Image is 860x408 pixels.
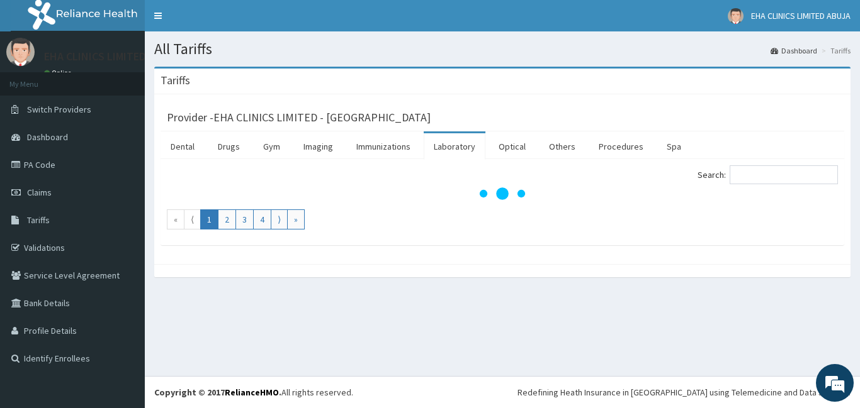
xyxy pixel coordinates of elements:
div: Redefining Heath Insurance in [GEOGRAPHIC_DATA] using Telemedicine and Data Science! [518,386,851,399]
img: User Image [6,38,35,66]
p: EHA CLINICS LIMITED ABUJA [44,51,180,62]
strong: Copyright © 2017 . [154,387,281,398]
a: Imaging [293,133,343,160]
span: Tariffs [27,214,50,226]
a: Dashboard [771,45,817,56]
a: Laboratory [424,133,485,160]
footer: All rights reserved. [145,376,860,408]
a: Gym [253,133,290,160]
a: Go to page number 3 [235,209,254,229]
li: Tariffs [818,45,851,56]
span: Switch Providers [27,104,91,115]
a: Go to last page [287,209,305,229]
a: Others [539,133,586,160]
a: Go to page number 1 [200,209,218,229]
a: Drugs [208,133,250,160]
h3: Provider - EHA CLINICS LIMITED - [GEOGRAPHIC_DATA] [167,112,431,123]
svg: audio-loading [477,168,528,219]
input: Search: [730,165,838,184]
span: EHA CLINICS LIMITED ABUJA [751,10,851,21]
a: Optical [489,133,536,160]
h1: All Tariffs [154,41,851,57]
a: Go to page number 4 [253,209,271,229]
a: Immunizations [346,133,421,160]
a: Spa [657,133,691,160]
a: Go to page number 2 [218,209,236,229]
h3: Tariffs [161,75,190,86]
label: Search: [698,165,838,184]
a: RelianceHMO [225,387,279,398]
span: Dashboard [27,131,68,143]
span: Claims [27,187,52,198]
a: Procedures [589,133,653,160]
a: Online [44,69,74,77]
a: Dental [161,133,205,160]
a: Go to previous page [184,209,201,229]
a: Go to first page [167,209,184,229]
a: Go to next page [271,209,288,229]
img: User Image [728,8,744,24]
